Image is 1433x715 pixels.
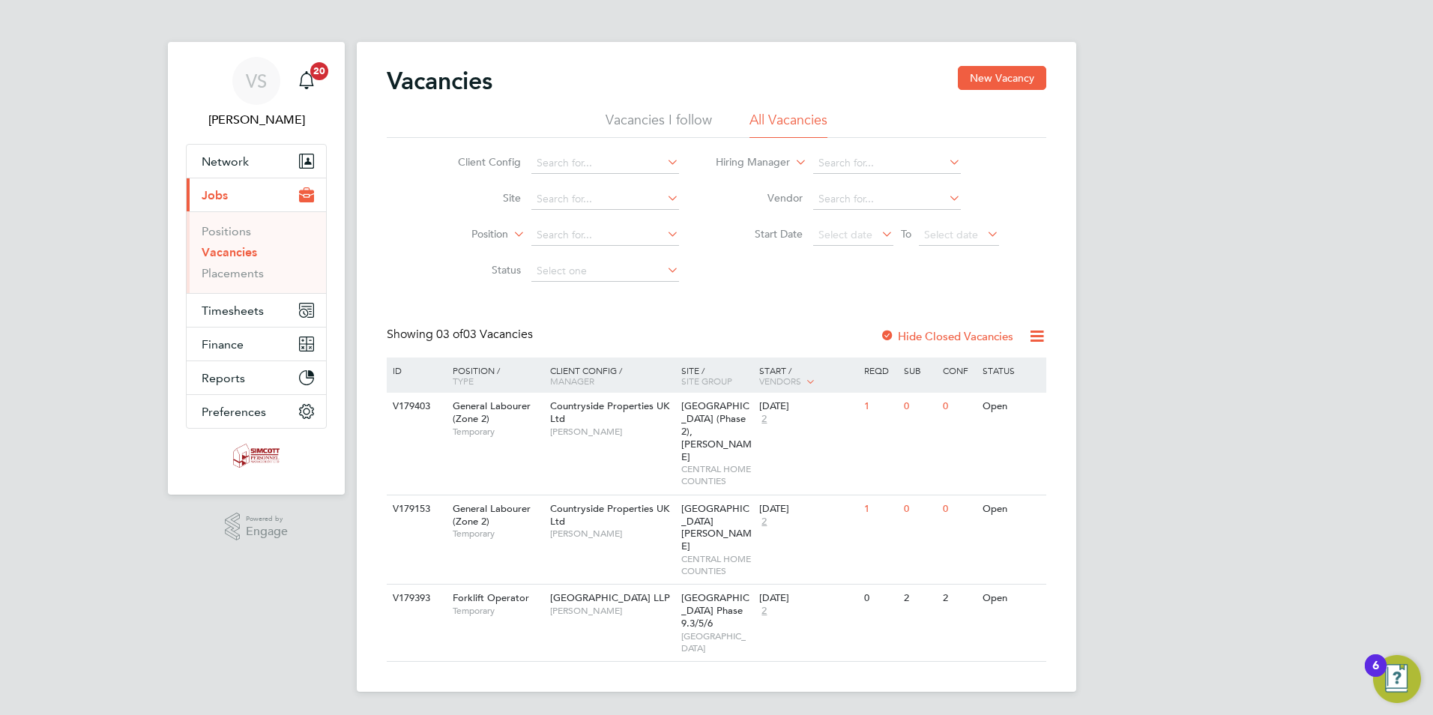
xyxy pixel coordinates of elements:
span: [GEOGRAPHIC_DATA][PERSON_NAME] [681,502,752,553]
span: Temporary [453,605,543,617]
span: CENTRAL HOME COUNTIES [681,463,752,486]
span: VS [246,71,267,91]
label: Client Config [435,155,521,169]
label: Vendor [716,191,803,205]
a: VS[PERSON_NAME] [186,57,327,129]
span: Network [202,154,249,169]
span: General Labourer (Zone 2) [453,399,531,425]
span: Timesheets [202,304,264,318]
span: [PERSON_NAME] [550,426,674,438]
span: Vendors [759,375,801,387]
div: Start / [755,357,860,395]
span: 20 [310,62,328,80]
span: [GEOGRAPHIC_DATA] Phase 9.3/5/6 [681,591,749,630]
span: [PERSON_NAME] [550,605,674,617]
input: Select one [531,261,679,282]
span: Finance [202,337,244,352]
div: 0 [900,495,939,523]
div: 6 [1372,666,1379,685]
span: Select date [924,228,978,241]
div: Open [979,393,1044,420]
span: 2 [759,413,769,426]
li: All Vacancies [749,111,827,138]
span: 03 Vacancies [436,327,533,342]
a: Powered byEngage [225,513,289,541]
div: V179403 [389,393,441,420]
div: 1 [860,393,899,420]
label: Site [435,191,521,205]
button: Timesheets [187,294,326,327]
button: Finance [187,328,326,360]
label: Status [435,263,521,277]
a: 20 [292,57,322,105]
a: Placements [202,266,264,280]
img: simcott-logo-retina.png [233,444,280,468]
button: Network [187,145,326,178]
span: [GEOGRAPHIC_DATA] LLP [550,591,670,604]
span: Preferences [202,405,266,419]
h2: Vacancies [387,66,492,96]
input: Search for... [531,225,679,246]
div: [DATE] [759,400,857,413]
button: New Vacancy [958,66,1046,90]
div: Jobs [187,211,326,293]
input: Search for... [531,189,679,210]
div: Open [979,585,1044,612]
div: Client Config / [546,357,678,393]
input: Search for... [813,189,961,210]
div: 0 [939,393,978,420]
a: Positions [202,224,251,238]
button: Reports [187,361,326,394]
div: V179153 [389,495,441,523]
button: Preferences [187,395,326,428]
div: Reqd [860,357,899,383]
label: Position [422,227,508,242]
div: 2 [939,585,978,612]
div: 2 [900,585,939,612]
div: Position / [441,357,546,393]
div: 1 [860,495,899,523]
div: 0 [939,495,978,523]
span: Temporary [453,528,543,540]
div: ID [389,357,441,383]
label: Hiring Manager [704,155,790,170]
span: Reports [202,371,245,385]
input: Search for... [813,153,961,174]
span: Site Group [681,375,732,387]
div: Open [979,495,1044,523]
span: [GEOGRAPHIC_DATA] (Phase 2), [PERSON_NAME] [681,399,752,463]
span: Temporary [453,426,543,438]
span: Engage [246,525,288,538]
span: To [896,224,916,244]
a: Vacancies [202,245,257,259]
div: 0 [900,393,939,420]
span: Powered by [246,513,288,525]
label: Hide Closed Vacancies [880,329,1013,343]
div: Showing [387,327,536,343]
span: Type [453,375,474,387]
div: Status [979,357,1044,383]
span: 2 [759,605,769,618]
span: Manager [550,375,594,387]
span: Countryside Properties UK Ltd [550,399,669,425]
div: V179393 [389,585,441,612]
a: Go to home page [186,444,327,468]
div: Site / [678,357,756,393]
input: Search for... [531,153,679,174]
button: Open Resource Center, 6 new notifications [1373,655,1421,703]
div: [DATE] [759,503,857,516]
span: Forklift Operator [453,591,529,604]
span: Select date [818,228,872,241]
label: Start Date [716,227,803,241]
span: CENTRAL HOME COUNTIES [681,553,752,576]
div: 0 [860,585,899,612]
span: 03 of [436,327,463,342]
button: Jobs [187,178,326,211]
span: [PERSON_NAME] [550,528,674,540]
span: Jobs [202,188,228,202]
span: Vicky Sheldrake [186,111,327,129]
div: Conf [939,357,978,383]
nav: Main navigation [168,42,345,495]
div: [DATE] [759,592,857,605]
div: Sub [900,357,939,383]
